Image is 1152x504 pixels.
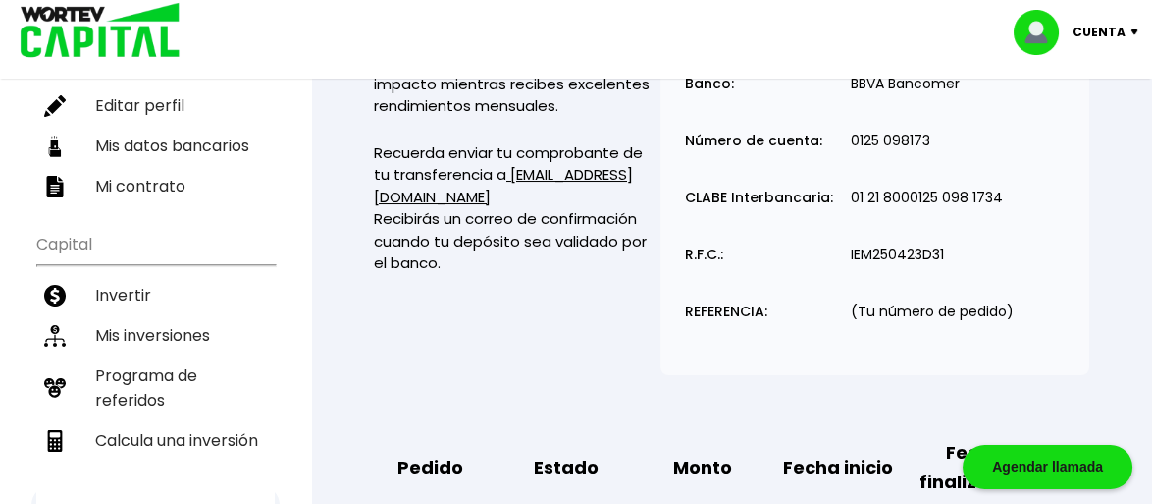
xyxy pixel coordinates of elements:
[851,305,1014,319] p: (Tu número de pedido)
[1014,10,1073,55] img: profile-image
[963,445,1132,489] div: Agendar llamada
[44,377,66,399] img: recomiendanos-icon.9b8e9327.svg
[36,166,275,206] a: Mi contrato
[685,248,723,262] p: R.F.C.:
[685,134,822,148] p: Número de cuenta:
[36,126,275,166] a: Mis datos bancarios
[36,356,275,420] a: Programa de referidos
[374,142,660,275] p: Recuerda enviar tu comprobante de tu transferencia a Recibirás un correo de confirmación cuando t...
[44,430,66,452] img: calculadora-icon.17d418c4.svg
[36,32,275,206] ul: Perfil
[36,85,275,126] a: Editar perfil
[36,275,275,315] a: Invertir
[44,285,66,307] img: invertir-icon.b3b967d7.svg
[534,453,599,482] b: Estado
[44,95,66,117] img: editar-icon.952d3147.svg
[44,176,66,197] img: contrato-icon.f2db500c.svg
[374,164,633,207] a: [EMAIL_ADDRESS][DOMAIN_NAME]
[783,453,893,482] b: Fecha inicio
[851,191,1003,205] p: 01 21 8000125 098 1734
[36,315,275,356] a: Mis inversiones
[918,438,1031,497] b: Fecha finalización
[851,248,944,262] p: IEM250423D31
[673,453,732,482] b: Monto
[1073,18,1126,47] p: Cuenta
[44,136,66,157] img: datos-icon.10cf9172.svg
[685,77,734,91] p: Banco:
[1126,29,1152,35] img: icon-down
[36,420,275,461] a: Calcula una inversión
[851,134,930,148] p: 0125 098173
[851,77,960,91] p: BBVA Bancomer
[685,191,833,205] p: CLABE Interbancaria:
[44,325,66,347] img: inversiones-icon.6695dc30.svg
[397,453,463,482] b: Pedido
[685,305,767,319] p: REFERENCIA:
